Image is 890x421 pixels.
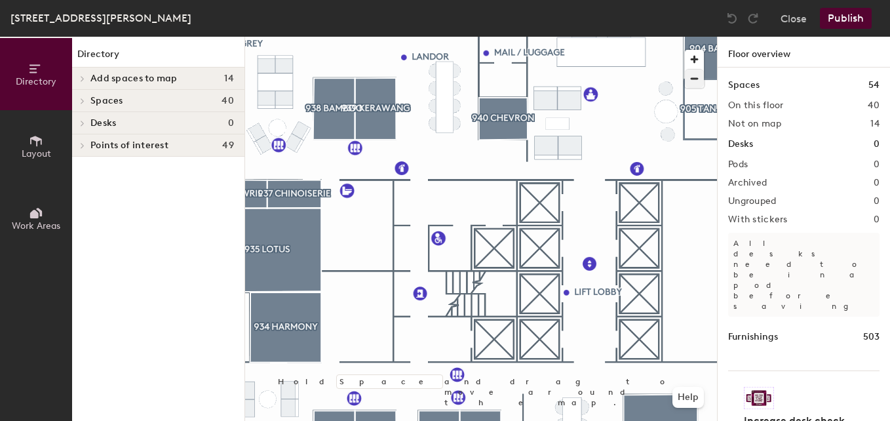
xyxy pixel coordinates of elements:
[746,12,760,25] img: Redo
[672,387,704,408] button: Help
[90,118,116,129] span: Desks
[874,137,880,151] h1: 0
[874,196,880,207] h2: 0
[222,140,234,151] span: 49
[72,47,244,68] h1: Directory
[728,330,778,344] h1: Furnishings
[12,220,60,231] span: Work Areas
[90,96,123,106] span: Spaces
[90,140,168,151] span: Points of interest
[10,10,191,26] div: [STREET_ADDRESS][PERSON_NAME]
[863,330,880,344] h1: 503
[16,76,56,87] span: Directory
[728,137,753,151] h1: Desks
[728,119,781,129] h2: Not on map
[874,159,880,170] h2: 0
[228,118,234,129] span: 0
[874,178,880,188] h2: 0
[728,100,784,111] h2: On this floor
[728,233,880,317] p: All desks need to be in a pod before saving
[90,73,178,84] span: Add spaces to map
[781,8,807,29] button: Close
[726,12,739,25] img: Undo
[728,196,777,207] h2: Ungrouped
[718,37,890,68] h1: Floor overview
[222,96,234,106] span: 40
[728,78,760,92] h1: Spaces
[728,159,748,170] h2: Pods
[868,78,880,92] h1: 54
[868,100,880,111] h2: 40
[874,214,880,225] h2: 0
[744,387,774,409] img: Sticker logo
[224,73,234,84] span: 14
[870,119,880,129] h2: 14
[728,214,788,225] h2: With stickers
[728,178,767,188] h2: Archived
[820,8,872,29] button: Publish
[22,148,51,159] span: Layout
